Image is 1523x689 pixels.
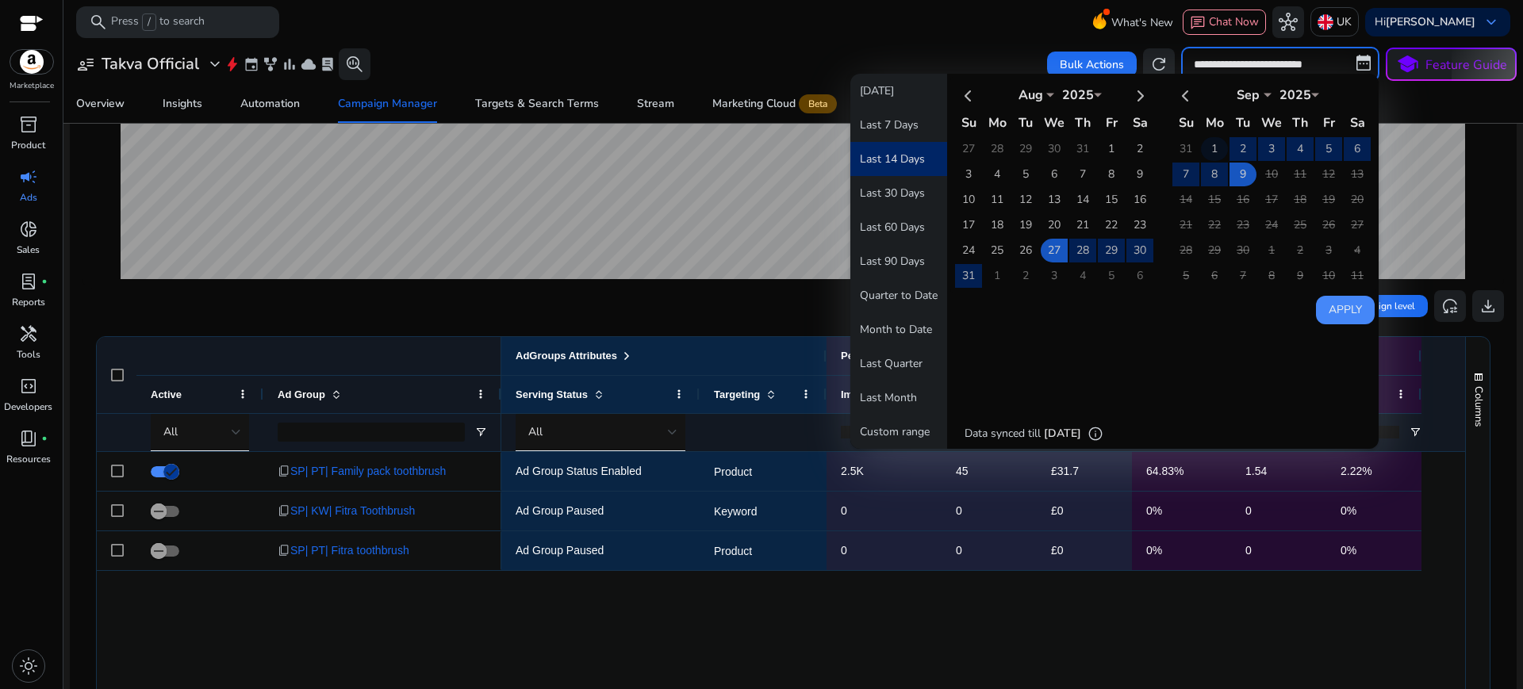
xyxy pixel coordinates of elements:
[19,377,38,396] span: code_blocks
[850,415,947,449] button: Custom range
[338,98,437,109] div: Campaign Manager
[1337,8,1352,36] p: UK
[1386,48,1517,81] button: schoolFeature Guide
[1047,52,1137,77] button: Bulk Actions
[17,243,40,257] p: Sales
[1409,426,1421,438] button: Open Filter Menu
[475,98,599,109] div: Targets & Search Terms
[1146,534,1217,567] p: 0%
[290,534,409,567] span: SP| PT| Fitra toothbrush
[278,504,290,517] span: content_copy
[240,98,300,109] div: Automation
[76,98,125,109] div: Overview
[20,190,37,205] p: Ads
[10,80,54,92] p: Marketplace
[1054,86,1102,104] div: 2025
[841,534,927,567] p: 0
[339,48,370,80] button: search_insights
[956,544,962,557] span: 0
[1146,455,1217,488] p: 64.83%
[19,272,38,291] span: lab_profile
[111,13,205,31] p: Press to search
[1434,290,1466,322] button: reset_settings
[637,98,674,109] div: Stream
[956,465,969,477] span: 45
[278,389,325,400] span: Ad Group
[19,656,38,676] span: light_mode
[1341,504,1356,517] span: 0%
[712,98,840,110] div: Marketing Cloud
[850,244,947,278] button: Last 90 Days
[714,456,812,488] p: Product
[1051,534,1118,567] p: £0
[278,544,290,557] span: content_copy
[89,13,108,32] span: search
[799,94,837,113] span: Beta
[850,346,947,381] button: Last Quarter
[224,56,240,72] span: bolt
[19,429,38,448] span: book_4
[205,55,224,74] span: expand_more
[841,495,927,527] p: 0
[956,504,962,517] span: 0
[151,389,182,400] span: Active
[850,210,947,244] button: Last 60 Days
[1472,290,1504,322] button: download
[528,424,543,439] span: All
[163,424,178,439] span: All
[282,56,297,72] span: bar_chart
[1341,544,1356,557] span: 0%
[516,465,642,477] span: Ad Group Status Enabled
[19,324,38,343] span: handyman
[714,496,812,528] p: Keyword
[516,389,588,400] span: Serving Status
[1146,495,1217,527] p: 0%
[4,400,52,414] p: Developers
[19,220,38,239] span: donut_small
[1272,6,1304,38] button: hub
[1060,56,1124,73] span: Bulk Actions
[1441,297,1460,316] span: reset_settings
[516,350,617,362] span: AdGroups Attributes
[1386,14,1475,29] b: [PERSON_NAME]
[516,504,604,517] span: Ad Group Paused
[345,55,364,74] span: search_insights
[290,455,446,488] span: SP| PT| Family pack toothbrush
[1088,426,1103,442] span: info
[850,312,947,346] button: Month to Date
[1007,86,1054,104] div: Aug
[850,142,947,176] button: Last 14 Days
[1051,455,1118,488] p: £31.7
[1224,86,1272,104] div: Sep
[850,74,947,108] button: [DATE]
[1479,297,1498,316] span: download
[841,389,892,400] span: Impressions
[1143,48,1175,80] button: refresh
[1471,386,1486,427] span: Columns
[1149,55,1168,74] span: refresh
[1209,14,1259,29] span: Chat Now
[19,167,38,186] span: campaign
[1279,13,1298,32] span: hub
[1396,53,1419,76] span: school
[1316,296,1375,324] button: Apply
[1318,14,1333,30] img: uk.svg
[290,495,415,527] span: SP| KW| Fitra Toothbrush
[102,55,199,74] h3: Takva Official
[841,350,943,362] span: Performance Metrics
[41,278,48,285] span: fiber_manual_record
[850,278,947,312] button: Quarter to Date
[850,108,947,142] button: Last 7 Days
[1183,10,1266,35] button: chatChat Now
[1272,86,1319,104] div: 2025
[41,435,48,442] span: fiber_manual_record
[1245,465,1267,477] span: 1.54
[516,544,604,557] span: Ad Group Paused
[1375,17,1475,28] p: Hi
[163,98,202,109] div: Insights
[244,56,259,72] span: event
[841,455,927,488] p: 2.5K
[12,295,45,309] p: Reports
[714,389,760,400] span: Targeting
[320,56,336,72] span: lab_profile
